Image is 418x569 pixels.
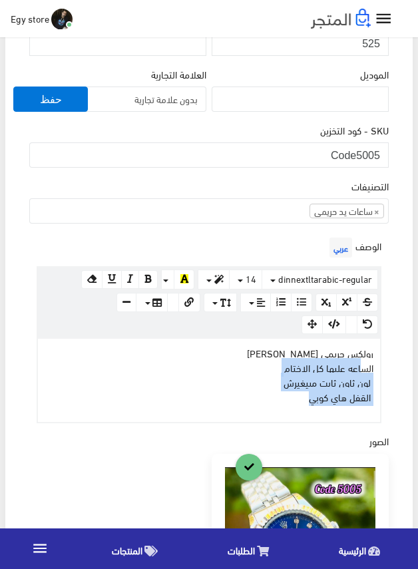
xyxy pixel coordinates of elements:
[278,270,372,287] span: dinnextltarabic-regular
[29,87,206,112] span: بدون علامة تجارية
[311,9,371,29] img: .
[229,270,262,289] button: 14
[374,204,379,218] span: ×
[320,122,389,137] label: SKU - كود التخزين
[16,478,67,528] iframe: Drift Widget Chat Controller
[309,387,373,406] span: القفل هاي كوبي
[46,93,198,106] span: بدون علامة تجارية
[329,238,352,258] span: عربي
[13,87,88,112] button: حفظ
[284,358,373,377] span: الساعه عليها كل الاختام
[310,204,384,218] li: ساعات يد حريمى
[11,10,49,27] span: Egy store
[368,373,373,391] span: ل
[339,542,366,558] span: الرئيسية
[351,178,389,193] label: التصنيفات
[326,234,381,261] label: الوصف
[81,532,196,566] a: المنتجات
[11,8,73,29] a: ... Egy store
[360,67,389,81] label: الموديل
[31,540,49,557] i: 
[369,434,389,449] label: الصور
[196,532,308,566] a: الطلبات
[112,542,142,558] span: المنتجات
[374,9,393,29] i: 
[247,343,373,362] span: رولكس حريمي [PERSON_NAME]
[307,532,418,566] a: الرئيسية
[331,373,349,391] span: ون ثا
[151,67,206,81] label: العلامة التجارية
[228,542,255,558] span: الطلبات
[246,270,256,287] span: 14
[349,373,368,391] span: ون ثا
[284,373,331,391] span: بت مبيغيرش
[262,270,378,289] button: dinnextltarabic-regular
[51,9,73,30] img: ...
